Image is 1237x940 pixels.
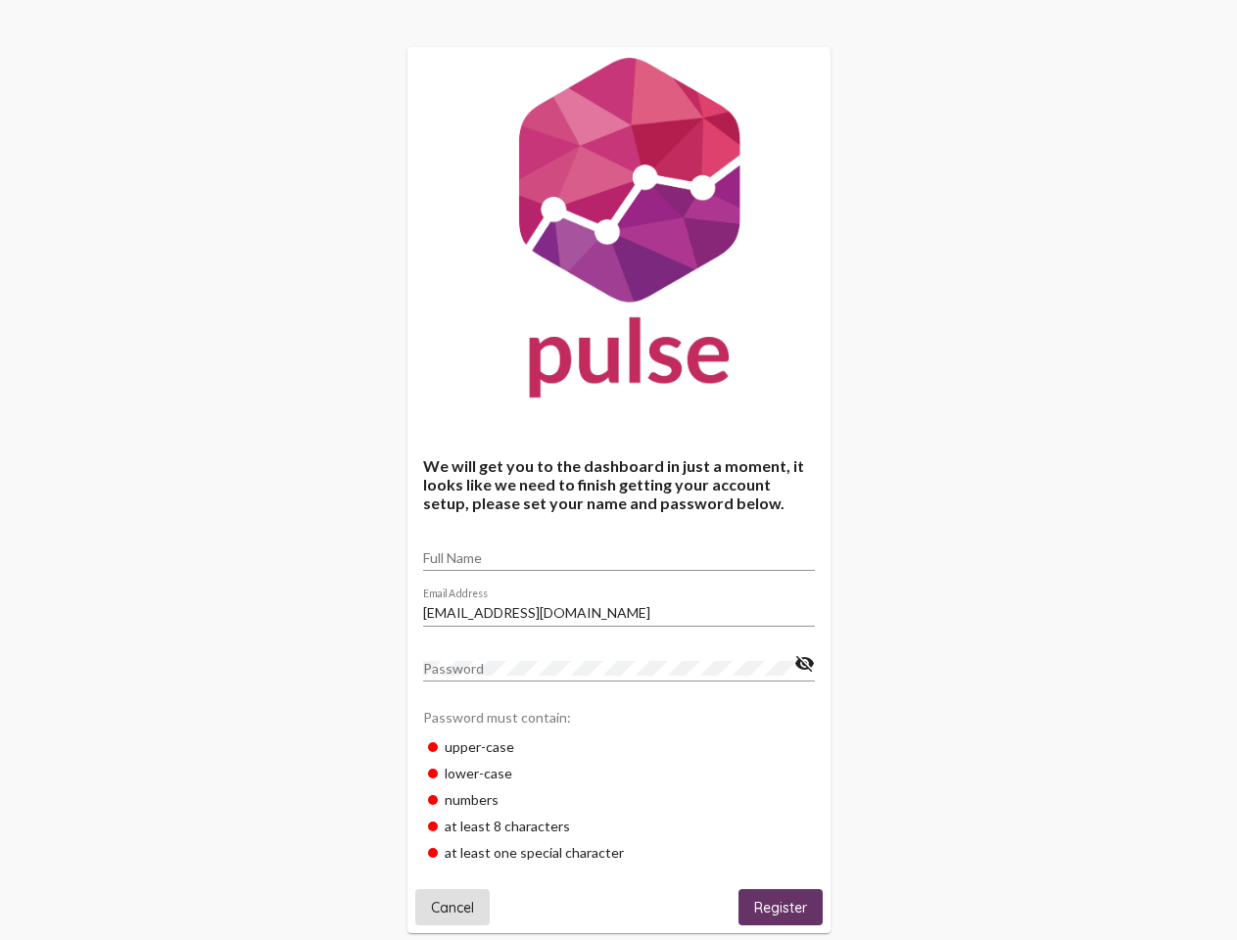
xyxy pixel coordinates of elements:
[754,899,807,916] span: Register
[423,813,815,839] div: at least 8 characters
[423,839,815,866] div: at least one special character
[423,760,815,786] div: lower-case
[407,47,831,417] img: Pulse For Good Logo
[738,889,823,925] button: Register
[415,889,490,925] button: Cancel
[794,652,815,676] mat-icon: visibility_off
[423,699,815,733] div: Password must contain:
[423,733,815,760] div: upper-case
[431,899,474,916] span: Cancel
[423,456,815,512] h4: We will get you to the dashboard in just a moment, it looks like we need to finish getting your a...
[423,786,815,813] div: numbers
